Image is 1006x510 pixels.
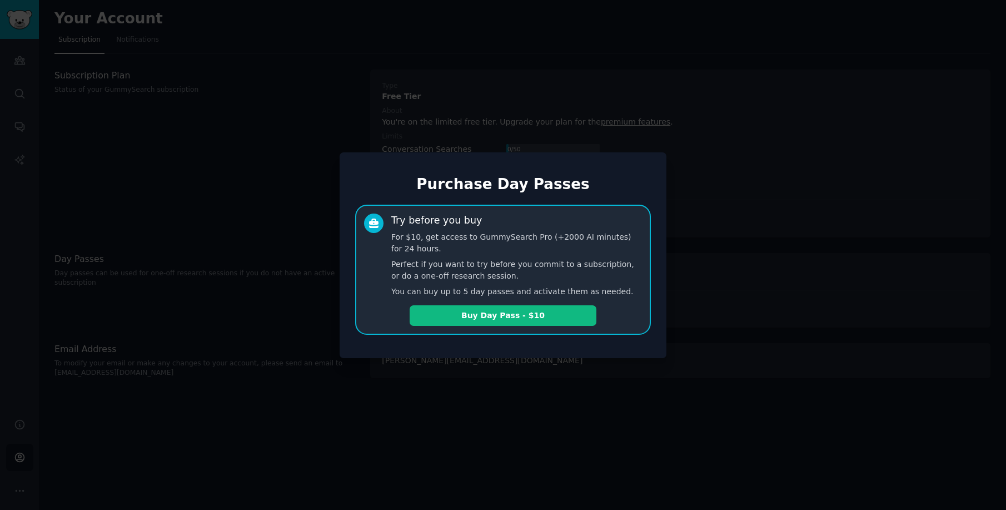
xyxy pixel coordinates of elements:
[355,176,651,194] h1: Purchase Day Passes
[391,231,642,255] p: For $10, get access to GummySearch Pro (+2000 AI minutes) for 24 hours.
[391,259,642,282] p: Perfect if you want to try before you commit to a subscription, or do a one-off research session.
[391,214,482,227] div: Try before you buy
[410,305,596,326] button: Buy Day Pass - $10
[391,286,642,298] p: You can buy up to 5 day passes and activate them as needed.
